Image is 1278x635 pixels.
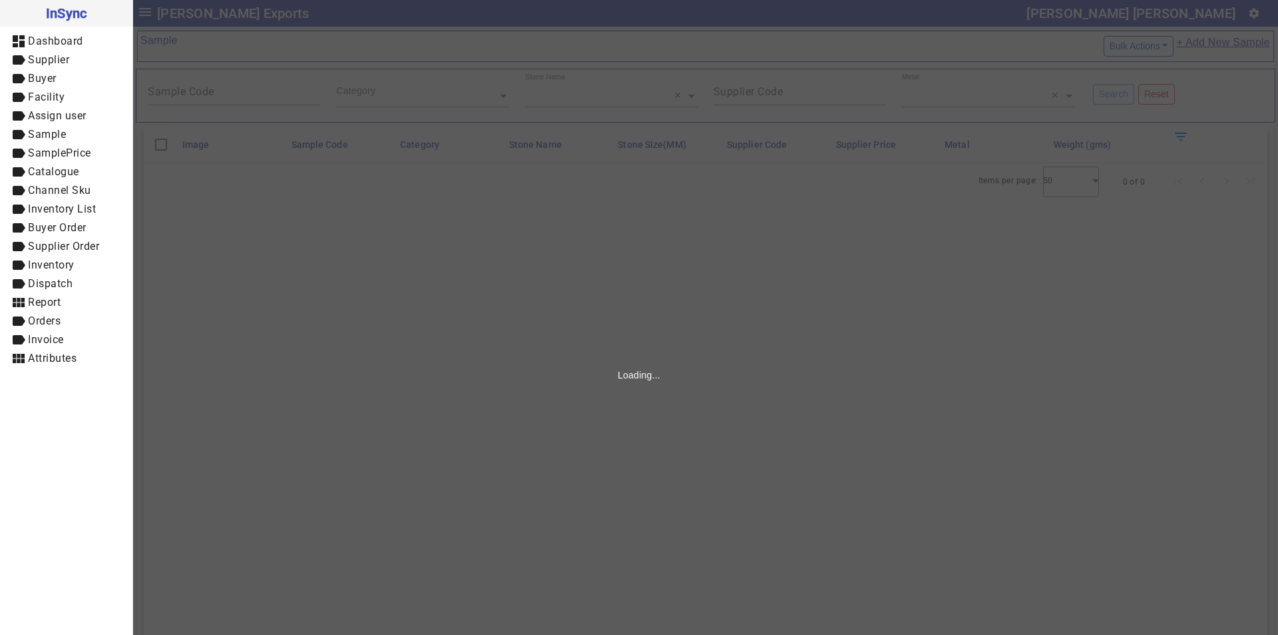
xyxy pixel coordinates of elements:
span: Attributes [28,352,77,364]
mat-icon: label [11,183,27,199]
p: Loading... [618,368,660,382]
mat-icon: label [11,257,27,273]
mat-icon: label [11,164,27,180]
mat-icon: label [11,52,27,68]
span: Supplier [28,53,69,66]
mat-icon: label [11,220,27,236]
mat-icon: view_module [11,295,27,311]
span: Dispatch [28,277,73,290]
span: Buyer [28,72,57,85]
span: SamplePrice [28,147,91,159]
span: Catalogue [28,165,79,178]
mat-icon: label [11,201,27,217]
span: Report [28,296,61,309]
span: Invoice [28,333,64,346]
mat-icon: label [11,89,27,105]
span: Inventory List [28,203,96,215]
mat-icon: label [11,276,27,292]
mat-icon: view_module [11,350,27,366]
mat-icon: label [11,332,27,348]
mat-icon: label [11,239,27,255]
mat-icon: label [11,145,27,161]
span: Sample [28,128,66,141]
mat-icon: label [11,71,27,87]
span: Supplier Order [28,240,99,253]
mat-icon: label [11,108,27,124]
span: Inventory [28,259,75,271]
mat-icon: label [11,127,27,143]
mat-icon: dashboard [11,33,27,49]
span: Channel Sku [28,184,91,197]
span: Assign user [28,109,87,122]
span: Facility [28,91,65,103]
span: Buyer Order [28,221,87,234]
mat-icon: label [11,313,27,329]
span: Orders [28,315,61,327]
span: Dashboard [28,35,83,47]
span: InSync [11,3,122,24]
